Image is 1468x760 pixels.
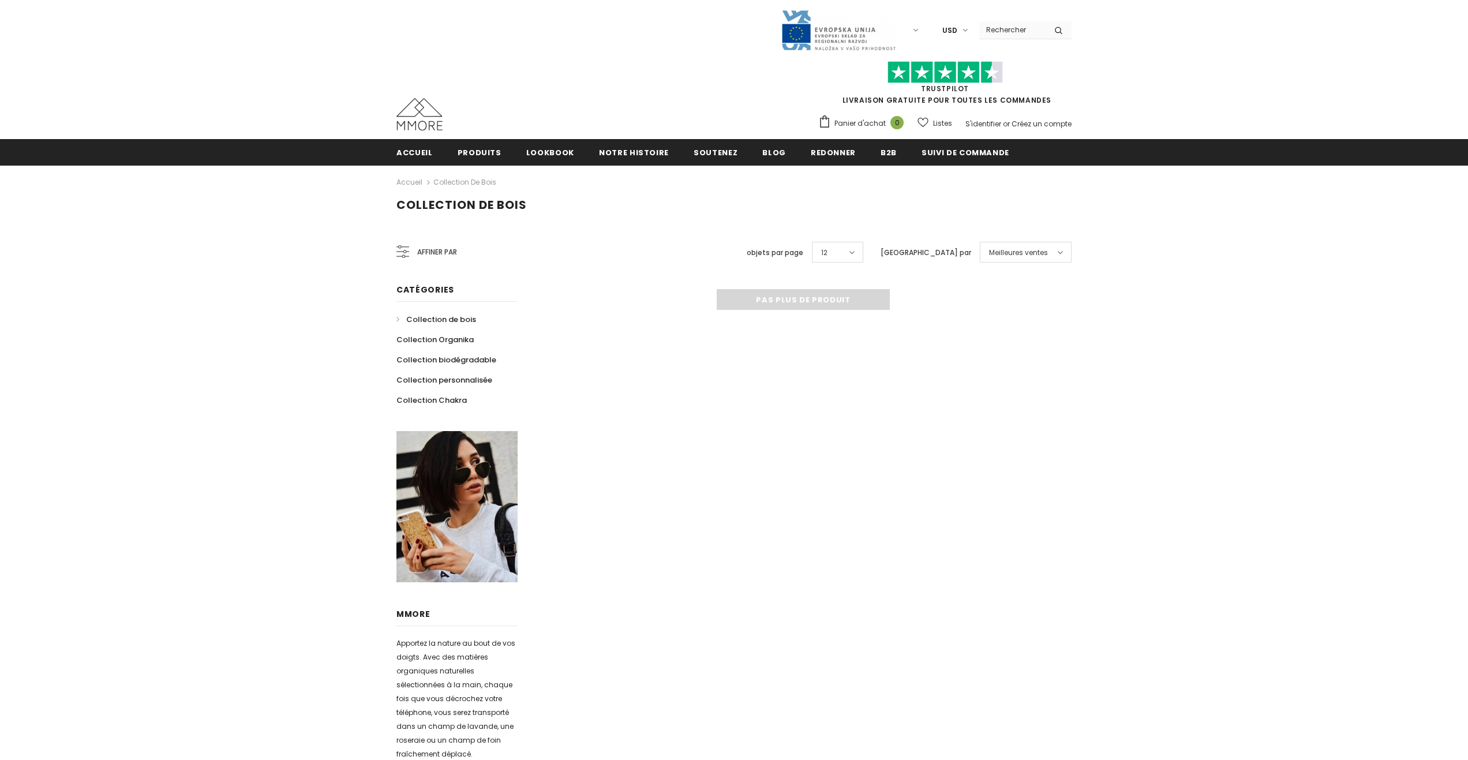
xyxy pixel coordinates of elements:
[781,9,896,51] img: Javni Razpis
[834,118,886,129] span: Panier d'achat
[781,25,896,35] a: Javni Razpis
[818,115,909,132] a: Panier d'achat 0
[811,147,856,158] span: Redonner
[396,139,433,165] a: Accueil
[821,247,827,259] span: 12
[762,147,786,158] span: Blog
[396,309,476,330] a: Collection de bois
[396,98,443,130] img: Cas MMORE
[881,247,971,259] label: [GEOGRAPHIC_DATA] par
[979,21,1046,38] input: Search Site
[396,147,433,158] span: Accueil
[396,330,474,350] a: Collection Organika
[747,247,803,259] label: objets par page
[811,139,856,165] a: Redonner
[599,147,669,158] span: Notre histoire
[922,147,1009,158] span: Suivi de commande
[918,113,952,133] a: Listes
[396,197,527,213] span: Collection de bois
[417,246,457,259] span: Affiner par
[942,25,957,36] span: USD
[526,139,574,165] a: Lookbook
[887,61,1003,84] img: Faites confiance aux étoiles pilotes
[921,84,969,93] a: TrustPilot
[458,147,501,158] span: Produits
[396,334,474,345] span: Collection Organika
[599,139,669,165] a: Notre histoire
[922,139,1009,165] a: Suivi de commande
[818,66,1072,105] span: LIVRAISON GRATUITE POUR TOUTES LES COMMANDES
[396,608,430,620] span: MMORE
[881,139,897,165] a: B2B
[396,395,467,406] span: Collection Chakra
[890,116,904,129] span: 0
[396,284,454,295] span: Catégories
[396,175,422,189] a: Accueil
[396,350,496,370] a: Collection biodégradable
[458,139,501,165] a: Produits
[1003,119,1010,129] span: or
[396,375,492,385] span: Collection personnalisée
[396,354,496,365] span: Collection biodégradable
[881,147,897,158] span: B2B
[406,314,476,325] span: Collection de bois
[762,139,786,165] a: Blog
[694,147,737,158] span: soutenez
[396,370,492,390] a: Collection personnalisée
[989,247,1048,259] span: Meilleures ventes
[694,139,737,165] a: soutenez
[965,119,1001,129] a: S'identifier
[526,147,574,158] span: Lookbook
[396,390,467,410] a: Collection Chakra
[433,177,496,187] a: Collection de bois
[933,118,952,129] span: Listes
[1012,119,1072,129] a: Créez un compte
